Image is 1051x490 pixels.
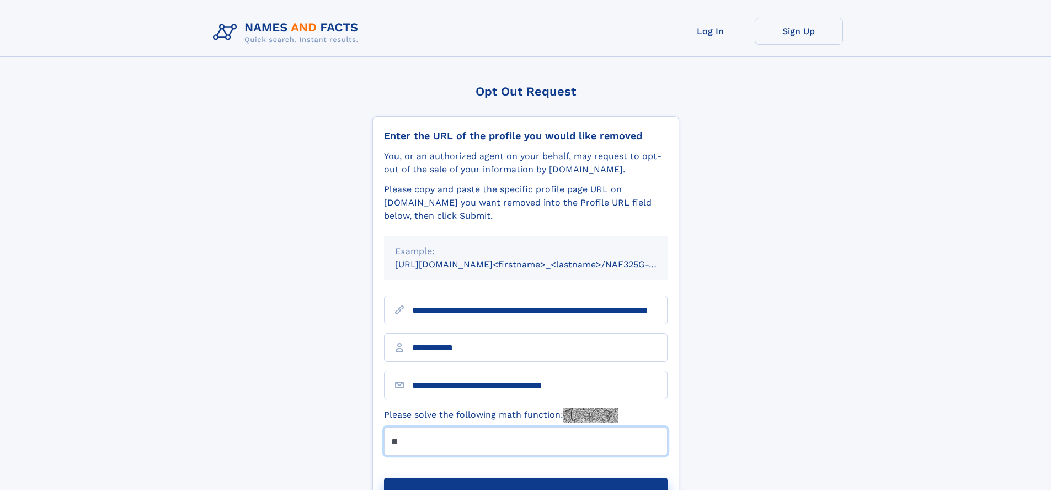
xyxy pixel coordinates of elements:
[384,150,668,176] div: You, or an authorized agent on your behalf, may request to opt-out of the sale of your informatio...
[395,245,657,258] div: Example:
[755,18,843,45] a: Sign Up
[666,18,755,45] a: Log In
[395,259,689,270] small: [URL][DOMAIN_NAME]<firstname>_<lastname>/NAF325G-xxxxxxxx
[372,85,679,98] div: Opt Out Request
[384,408,618,423] label: Please solve the following math function:
[209,18,367,48] img: Logo Names and Facts
[384,130,668,142] div: Enter the URL of the profile you would like removed
[384,183,668,223] div: Please copy and paste the specific profile page URL on [DOMAIN_NAME] you want removed into the Pr...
